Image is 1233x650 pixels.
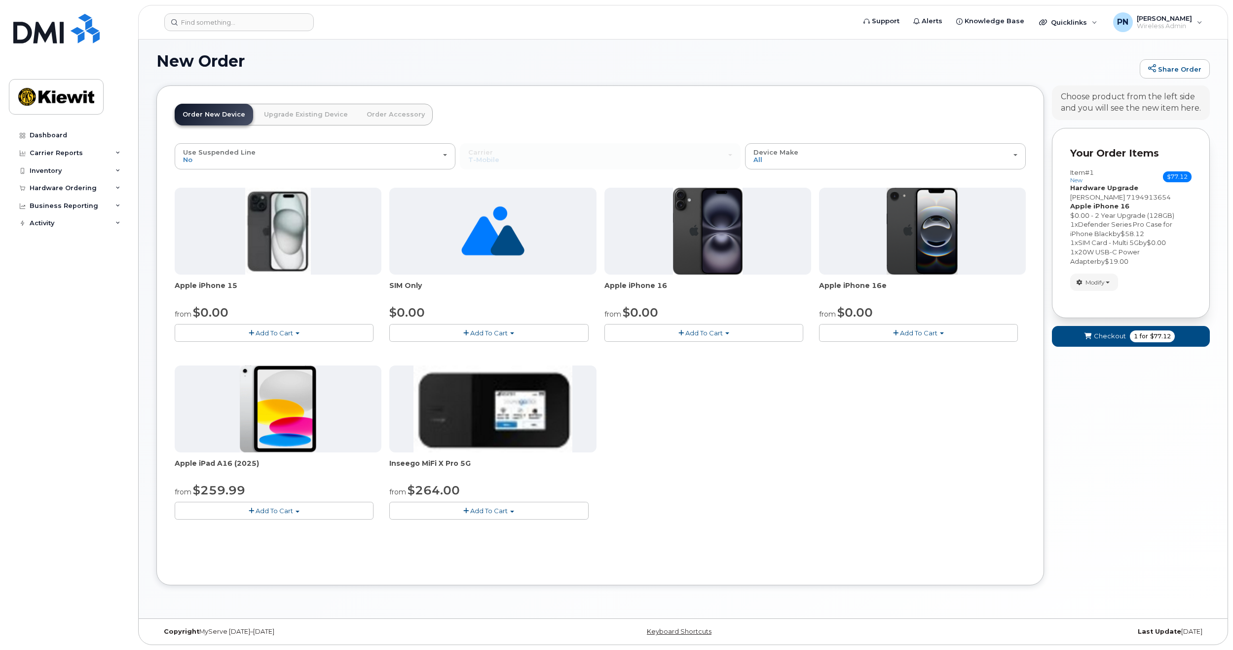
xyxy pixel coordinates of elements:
[1070,193,1125,201] span: [PERSON_NAME]
[1070,202,1129,210] strong: Apple iPhone 16
[685,329,723,337] span: Add To Cart
[1070,220,1075,228] span: 1
[470,329,508,337] span: Add To Cart
[1163,171,1192,182] span: $77.12
[175,281,381,300] div: Apple iPhone 15
[819,324,1018,341] button: Add To Cart
[1070,274,1118,291] button: Modify
[408,483,460,497] span: $264.00
[647,628,711,635] a: Keyboard Shortcuts
[1052,326,1210,346] button: Checkout 1 for $77.12
[175,143,455,169] button: Use Suspended Line No
[1190,607,1226,643] iframe: Messenger Launcher
[389,502,588,519] button: Add To Cart
[1085,168,1094,176] span: #1
[859,628,1210,636] div: [DATE]
[470,507,508,515] span: Add To Cart
[256,104,356,125] a: Upgrade Existing Device
[1138,628,1181,635] strong: Last Update
[1094,331,1126,341] span: Checkout
[900,329,937,337] span: Add To Cart
[175,458,381,478] div: Apple iPad A16 (2025)
[1070,169,1094,183] h3: Item
[156,52,1135,70] h1: New Order
[175,310,191,319] small: from
[183,148,256,156] span: Use Suspended Line
[1085,278,1105,287] span: Modify
[461,188,524,275] img: no_image_found-2caef05468ed5679b831cfe6fc140e25e0c280774317ffc20a367ab7fd17291e.png
[389,458,596,478] div: Inseego MiFi X Pro 5G
[1105,257,1128,265] span: $19.00
[240,366,316,452] img: ipad_11.png
[359,104,433,125] a: Order Accessory
[156,628,508,636] div: MyServe [DATE]–[DATE]
[175,324,374,341] button: Add To Cart
[245,188,311,275] img: iphone15.jpg
[413,366,572,452] img: inseego5g.jpg
[175,487,191,496] small: from
[1121,230,1144,238] span: $58.12
[1070,177,1083,184] small: new
[175,502,374,519] button: Add To Cart
[1138,332,1150,341] span: for
[604,324,803,341] button: Add To Cart
[1070,238,1192,247] div: x by
[1150,332,1171,341] span: $77.12
[1070,220,1172,238] span: Defender Series Pro Case for iPhone Black
[819,310,836,319] small: from
[1070,239,1075,246] span: 1
[1070,220,1192,238] div: x by
[887,188,958,275] img: iphone16e.png
[193,483,245,497] span: $259.99
[1134,332,1138,341] span: 1
[837,305,873,320] span: $0.00
[389,324,588,341] button: Add To Cart
[1147,239,1166,246] span: $0.00
[389,487,406,496] small: from
[389,281,596,300] div: SIM Only
[1061,91,1201,114] div: Choose product from the left side and you will see the new item here.
[604,310,621,319] small: from
[1070,146,1192,161] p: Your Order Items
[673,188,743,275] img: iphone_16_plus.png
[1070,248,1075,256] span: 1
[1070,247,1192,266] div: x by
[745,143,1026,169] button: Device Make All
[1070,184,1138,192] strong: Hardware Upgrade
[753,148,798,156] span: Device Make
[193,305,228,320] span: $0.00
[753,156,762,163] span: All
[819,281,1026,300] div: Apple iPhone 16e
[1070,248,1140,265] span: 20W USB-C Power Adapter
[183,156,192,163] span: No
[1126,193,1171,201] span: 7194913654
[175,104,253,125] a: Order New Device
[256,507,293,515] span: Add To Cart
[164,628,199,635] strong: Copyright
[1070,211,1192,220] div: $0.00 - 2 Year Upgrade (128GB)
[623,305,658,320] span: $0.00
[256,329,293,337] span: Add To Cart
[604,281,811,300] div: Apple iPhone 16
[1140,59,1210,79] a: Share Order
[1078,239,1139,246] span: SIM Card - Multi 5G
[389,305,425,320] span: $0.00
